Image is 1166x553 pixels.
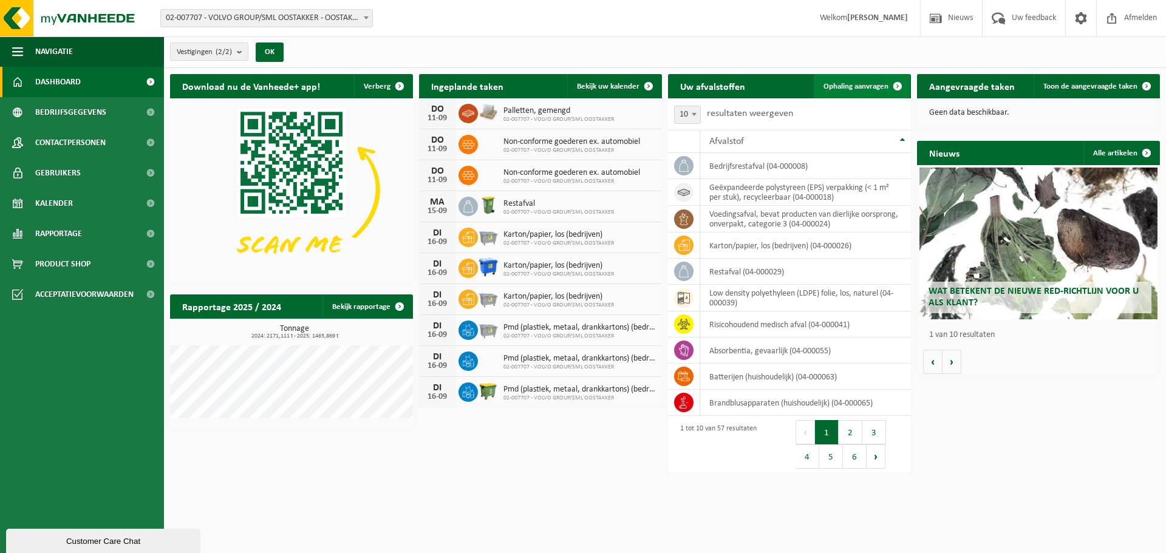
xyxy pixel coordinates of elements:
[425,383,449,393] div: DI
[425,259,449,269] div: DI
[478,195,499,215] img: WB-0240-HPE-GN-50
[161,10,372,27] span: 02-007707 - VOLVO GROUP/SML OOSTAKKER - OOSTAKKER
[577,83,639,90] span: Bekijk uw kalender
[700,285,911,311] td: low density polyethyleen (LDPE) folie, los, naturel (04-000039)
[425,238,449,246] div: 16-09
[503,261,614,271] span: Karton/papier, los (bedrijven)
[503,106,614,116] span: Palletten, gemengd
[700,364,911,390] td: batterijen (huishoudelijk) (04-000063)
[425,104,449,114] div: DO
[700,390,911,416] td: brandblusapparaten (huishoudelijk) (04-000065)
[700,232,911,259] td: karton/papier, los (bedrijven) (04-000026)
[503,333,656,340] span: 02-007707 - VOLVO GROUP/SML OOSTAKKER
[176,325,413,339] h3: Tonnage
[700,206,911,232] td: voedingsafval, bevat producten van dierlijke oorsprong, onverpakt, categorie 3 (04-000024)
[700,259,911,285] td: restafval (04-000029)
[862,420,886,444] button: 3
[675,106,700,123] span: 10
[700,311,911,338] td: risicohoudend medisch afval (04-000041)
[919,168,1157,319] a: Wat betekent de nieuwe RED-richtlijn voor u als klant?
[35,279,134,310] span: Acceptatievoorwaarden
[256,42,284,62] button: OK
[35,188,73,219] span: Kalender
[796,420,815,444] button: Previous
[917,74,1027,98] h2: Aangevraagde taken
[35,158,81,188] span: Gebruikers
[867,444,885,469] button: Next
[847,13,908,22] strong: [PERSON_NAME]
[674,419,757,470] div: 1 tot 10 van 57 resultaten
[503,178,640,185] span: 02-007707 - VOLVO GROUP/SML OOSTAKKER
[425,145,449,154] div: 11-09
[170,42,248,61] button: Vestigingen(2/2)
[917,141,972,165] h2: Nieuws
[35,127,106,158] span: Contactpersonen
[700,338,911,364] td: absorbentia, gevaarlijk (04-000055)
[929,331,1154,339] p: 1 van 10 resultaten
[425,352,449,362] div: DI
[503,364,656,371] span: 02-007707 - VOLVO GROUP/SML OOSTAKKER
[503,385,656,395] span: Pmd (plastiek, metaal, drankkartons) (bedrijven)
[177,43,232,61] span: Vestigingen
[170,294,293,318] h2: Rapportage 2025 / 2024
[425,197,449,207] div: MA
[170,74,332,98] h2: Download nu de Vanheede+ app!
[35,36,73,67] span: Navigatie
[815,420,839,444] button: 1
[425,114,449,123] div: 11-09
[170,98,413,280] img: Download de VHEPlus App
[709,137,744,146] span: Afvalstof
[35,67,81,97] span: Dashboard
[478,102,499,123] img: LP-PA-00000-WDN-11
[674,106,701,124] span: 10
[425,269,449,277] div: 16-09
[425,207,449,215] div: 15-09
[503,137,640,147] span: Non-conforme goederen ex. automobiel
[923,350,943,374] button: Vorige
[354,74,412,98] button: Verberg
[668,74,757,98] h2: Uw afvalstoffen
[700,179,911,206] td: geëxpandeerde polystyreen (EPS) verpakking (< 1 m² per stuk), recycleerbaar (04-000018)
[425,166,449,176] div: DO
[503,323,656,333] span: Pmd (plastiek, metaal, drankkartons) (bedrijven)
[425,290,449,300] div: DI
[707,109,793,118] label: resultaten weergeven
[425,300,449,308] div: 16-09
[478,257,499,277] img: WB-1100-HPE-BE-01
[839,420,862,444] button: 2
[503,147,640,154] span: 02-007707 - VOLVO GROUP/SML OOSTAKKER
[425,331,449,339] div: 16-09
[843,444,867,469] button: 6
[503,116,614,123] span: 02-007707 - VOLVO GROUP/SML OOSTAKKER
[819,444,843,469] button: 5
[503,302,614,309] span: 02-007707 - VOLVO GROUP/SML OOSTAKKER
[425,362,449,370] div: 16-09
[503,230,614,240] span: Karton/papier, los (bedrijven)
[478,381,499,401] img: WB-1100-HPE-GN-50
[814,74,910,98] a: Ophaling aanvragen
[425,393,449,401] div: 16-09
[478,226,499,246] img: WB-2500-GAL-GY-01
[176,333,413,339] span: 2024: 2171,111 t - 2025: 1463,869 t
[503,395,656,402] span: 02-007707 - VOLVO GROUP/SML OOSTAKKER
[503,209,614,216] span: 02-007707 - VOLVO GROUP/SML OOSTAKKER
[1083,141,1159,165] a: Alle artikelen
[503,168,640,178] span: Non-conforme goederen ex. automobiel
[1034,74,1159,98] a: Toon de aangevraagde taken
[796,444,819,469] button: 4
[425,176,449,185] div: 11-09
[823,83,888,90] span: Ophaling aanvragen
[6,526,203,553] iframe: chat widget
[700,153,911,179] td: bedrijfsrestafval (04-000008)
[160,9,373,27] span: 02-007707 - VOLVO GROUP/SML OOSTAKKER - OOSTAKKER
[567,74,661,98] a: Bekijk uw kalender
[35,219,82,249] span: Rapportage
[478,319,499,339] img: WB-2500-GAL-GY-01
[425,321,449,331] div: DI
[425,135,449,145] div: DO
[929,109,1148,117] p: Geen data beschikbaar.
[478,288,499,308] img: WB-2500-GAL-GY-01
[425,228,449,238] div: DI
[35,97,106,127] span: Bedrijfsgegevens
